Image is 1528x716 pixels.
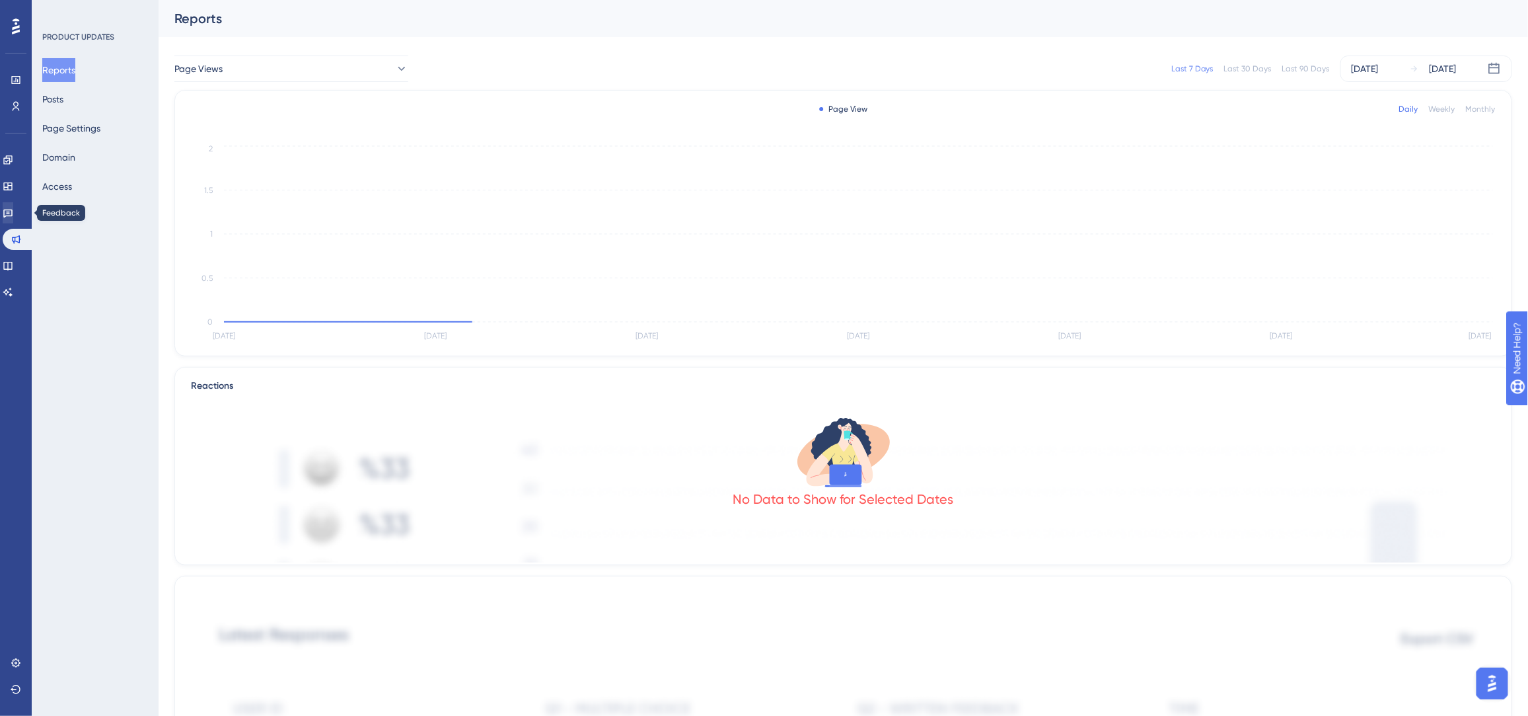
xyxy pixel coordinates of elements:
[201,274,213,283] tspan: 0.5
[1469,332,1492,341] tspan: [DATE]
[1466,104,1496,114] div: Monthly
[209,144,213,153] tspan: 2
[191,378,1496,394] div: Reactions
[819,104,867,114] div: Page View
[1473,664,1512,703] iframe: UserGuiding AI Assistant Launcher
[1282,63,1330,74] div: Last 90 Days
[1399,104,1418,114] div: Daily
[42,32,114,42] div: PRODUCT UPDATES
[42,175,72,198] button: Access
[31,3,83,19] span: Need Help?
[213,332,235,341] tspan: [DATE]
[1224,63,1272,74] div: Last 30 Days
[424,332,447,341] tspan: [DATE]
[1429,104,1455,114] div: Weekly
[42,87,63,111] button: Posts
[42,58,75,82] button: Reports
[42,116,100,140] button: Page Settings
[210,229,213,239] tspan: 1
[204,186,213,195] tspan: 1.5
[1352,61,1379,77] div: [DATE]
[42,145,75,169] button: Domain
[636,332,658,341] tspan: [DATE]
[1430,61,1457,77] div: [DATE]
[207,317,213,327] tspan: 0
[1270,332,1293,341] tspan: [DATE]
[848,332,870,341] tspan: [DATE]
[733,490,954,508] div: No Data to Show for Selected Dates
[1171,63,1214,74] div: Last 7 Days
[174,61,223,77] span: Page Views
[1059,332,1081,341] tspan: [DATE]
[174,56,408,82] button: Page Views
[174,9,1479,28] div: Reports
